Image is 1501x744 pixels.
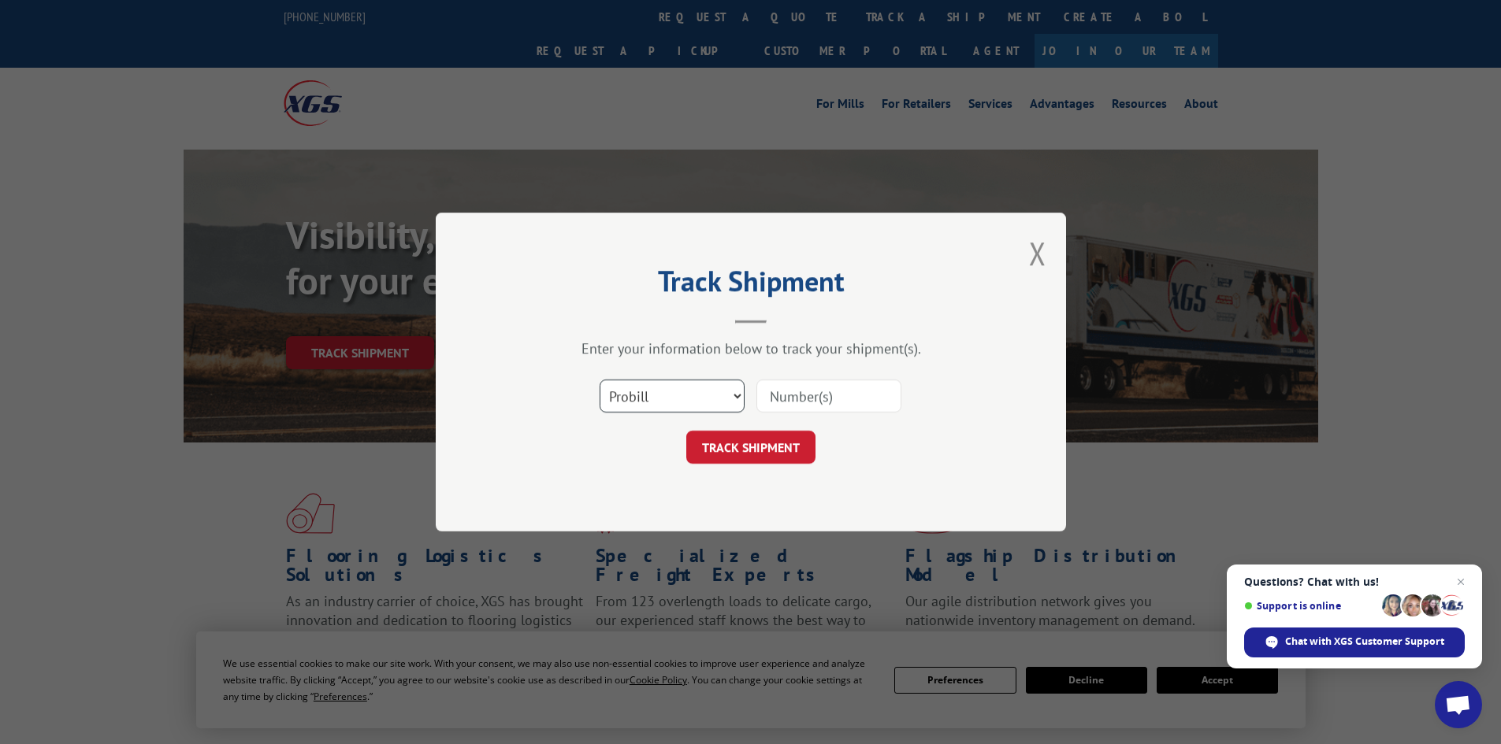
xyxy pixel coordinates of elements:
[1244,576,1465,588] span: Questions? Chat with us!
[1244,600,1377,612] span: Support is online
[1244,627,1465,657] div: Chat with XGS Customer Support
[515,270,987,300] h2: Track Shipment
[686,431,816,464] button: TRACK SHIPMENT
[1451,572,1470,591] span: Close chat
[1435,681,1482,728] div: Open chat
[515,339,987,357] div: Enter your information below to track your shipment(s).
[1029,232,1046,274] button: Close modal
[756,379,901,413] input: Number(s)
[1285,635,1444,649] span: Chat with XGS Customer Support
